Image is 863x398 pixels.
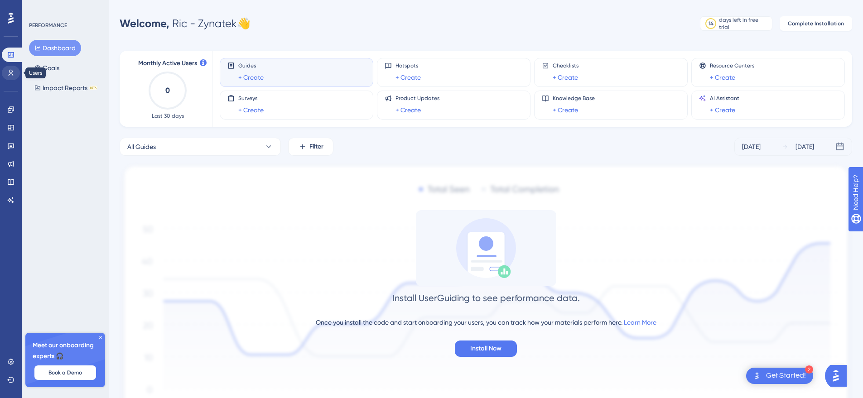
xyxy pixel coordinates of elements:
[553,105,578,115] a: + Create
[288,138,333,156] button: Filter
[752,370,762,381] img: launcher-image-alternative-text
[746,368,813,384] div: Open Get Started! checklist, remaining modules: 2
[788,20,844,27] span: Complete Installation
[238,95,264,102] span: Surveys
[34,365,96,380] button: Book a Demo
[316,317,656,328] div: Once you install the code and start onboarding your users, you can track how your materials perfo...
[766,371,806,381] div: Get Started!
[33,340,98,362] span: Meet our onboarding experts 🎧
[29,60,65,76] button: Goals
[796,141,814,152] div: [DATE]
[805,365,813,374] div: 2
[238,72,264,83] a: + Create
[29,80,103,96] button: Impact ReportsBETA
[395,62,421,69] span: Hotspots
[825,362,852,389] iframe: UserGuiding AI Assistant Launcher
[165,86,170,95] text: 0
[127,141,156,152] span: All Guides
[624,319,656,326] a: Learn More
[455,340,517,357] button: Install Now
[152,112,184,120] span: Last 30 days
[21,2,57,13] span: Need Help?
[120,138,281,156] button: All Guides
[395,72,421,83] a: + Create
[48,369,82,376] span: Book a Demo
[395,95,439,102] span: Product Updates
[709,20,714,27] div: 14
[780,16,852,31] button: Complete Installation
[29,22,67,29] div: PERFORMANCE
[553,62,579,69] span: Checklists
[120,17,169,30] span: Welcome,
[710,72,735,83] a: + Create
[138,58,197,69] span: Monthly Active Users
[392,292,580,304] div: Install UserGuiding to see performance data.
[710,95,739,102] span: AI Assistant
[238,62,264,69] span: Guides
[120,16,251,31] div: Ric - Zynatek 👋
[719,16,769,31] div: days left in free trial
[29,40,81,56] button: Dashboard
[309,141,323,152] span: Filter
[470,343,501,354] span: Install Now
[710,105,735,115] a: + Create
[395,105,421,115] a: + Create
[710,62,754,69] span: Resource Centers
[238,105,264,115] a: + Create
[742,141,761,152] div: [DATE]
[553,72,578,83] a: + Create
[553,95,595,102] span: Knowledge Base
[89,86,97,90] div: BETA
